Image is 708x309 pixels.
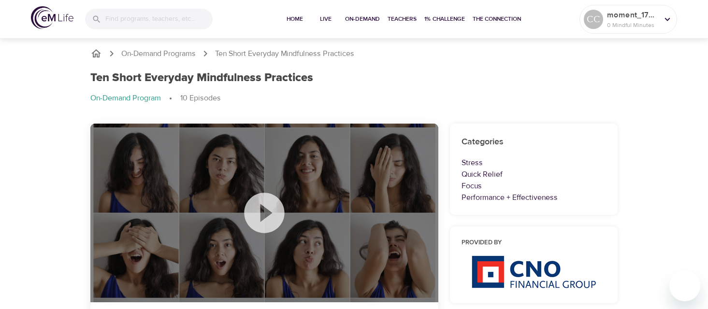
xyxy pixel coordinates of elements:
[90,93,161,104] p: On-Demand Program
[215,48,354,59] p: Ten Short Everyday Mindfulness Practices
[462,180,607,192] p: Focus
[121,48,196,59] a: On-Demand Programs
[314,14,337,24] span: Live
[105,9,213,29] input: Find programs, teachers, etc...
[471,255,596,288] img: CNO%20logo.png
[283,14,306,24] span: Home
[31,6,73,29] img: logo
[607,9,658,21] p: moment_1755200160
[90,71,313,85] h1: Ten Short Everyday Mindfulness Practices
[462,157,607,169] p: Stress
[584,10,603,29] div: CC
[345,14,380,24] span: On-Demand
[90,48,618,59] nav: breadcrumb
[462,135,607,149] h6: Categories
[462,192,607,203] p: Performance + Effectiveness
[180,93,221,104] p: 10 Episodes
[424,14,465,24] span: 1% Challenge
[473,14,521,24] span: The Connection
[462,169,607,180] p: Quick Relief
[388,14,417,24] span: Teachers
[90,93,618,104] nav: breadcrumb
[669,270,700,301] iframe: Button to launch messaging window
[607,21,658,29] p: 0 Mindful Minutes
[462,238,607,248] h6: Provided by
